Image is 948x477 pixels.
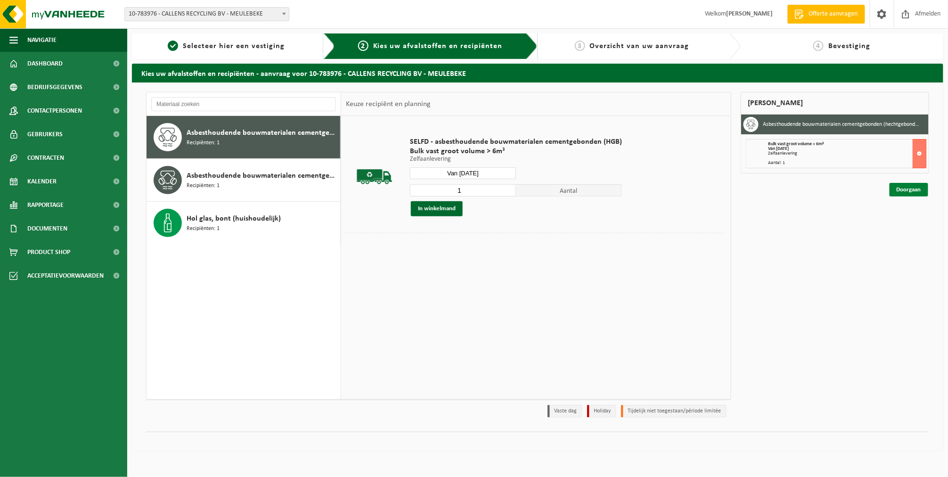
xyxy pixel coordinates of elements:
span: Product Shop [27,240,70,264]
span: 10-783976 - CALLENS RECYCLING BV - MEULEBEKE [125,8,289,21]
span: Recipiënten: 1 [187,181,220,190]
span: 1 [168,41,178,51]
span: Navigatie [27,28,57,52]
span: Asbesthoudende bouwmaterialen cementgebonden (hechtgebonden) [187,127,338,139]
span: 10-783976 - CALLENS RECYCLING BV - MEULEBEKE [124,7,289,21]
button: Asbesthoudende bouwmaterialen cementgebonden met isolatie(hechtgebonden) Recipiënten: 1 [147,159,341,202]
span: Aantal [516,184,622,197]
a: Doorgaan [890,183,928,197]
span: Bedrijfsgegevens [27,75,82,99]
span: Selecteer hier een vestiging [183,42,285,50]
span: 2 [358,41,368,51]
h2: Kies uw afvalstoffen en recipiënten - aanvraag voor 10-783976 - CALLENS RECYCLING BV - MEULEBEKE [132,64,943,82]
p: Zelfaanlevering [410,156,622,163]
strong: Van [DATE] [768,146,789,151]
span: Asbesthoudende bouwmaterialen cementgebonden met isolatie(hechtgebonden) [187,170,338,181]
li: Tijdelijk niet toegestaan/période limitée [621,405,727,418]
span: Kalender [27,170,57,193]
span: Recipiënten: 1 [187,139,220,148]
div: [PERSON_NAME] [741,92,930,115]
div: Zelfaanlevering [768,151,927,156]
a: Offerte aanvragen [787,5,865,24]
span: Contactpersonen [27,99,82,123]
span: Bevestiging [828,42,870,50]
input: Materiaal zoeken [151,97,336,111]
span: Acceptatievoorwaarden [27,264,104,288]
span: Overzicht van uw aanvraag [590,42,689,50]
span: Dashboard [27,52,63,75]
h3: Asbesthoudende bouwmaterialen cementgebonden (hechtgebonden) [763,117,922,132]
div: Aantal: 1 [768,161,927,165]
span: Offerte aanvragen [807,9,860,19]
span: Hol glas, bont (huishoudelijk) [187,213,281,224]
span: Documenten [27,217,67,240]
span: Bulk vast groot volume > 6m³ [410,147,622,156]
input: Selecteer datum [410,167,516,179]
span: Gebruikers [27,123,63,146]
button: Hol glas, bont (huishoudelijk) Recipiënten: 1 [147,202,341,244]
span: 4 [813,41,824,51]
span: Bulk vast groot volume > 6m³ [768,141,824,147]
span: Rapportage [27,193,64,217]
span: 3 [575,41,585,51]
span: Kies uw afvalstoffen en recipiënten [373,42,503,50]
strong: [PERSON_NAME] [726,10,773,17]
span: SELFD - asbesthoudende bouwmaterialen cementgebonden (HGB) [410,137,622,147]
span: Recipiënten: 1 [187,224,220,233]
li: Vaste dag [548,405,582,418]
button: In winkelmand [411,201,463,216]
li: Holiday [587,405,616,418]
span: Contracten [27,146,64,170]
a: 1Selecteer hier een vestiging [137,41,316,52]
button: Asbesthoudende bouwmaterialen cementgebonden (hechtgebonden) Recipiënten: 1 [147,116,341,159]
div: Keuze recipiënt en planning [341,92,435,116]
